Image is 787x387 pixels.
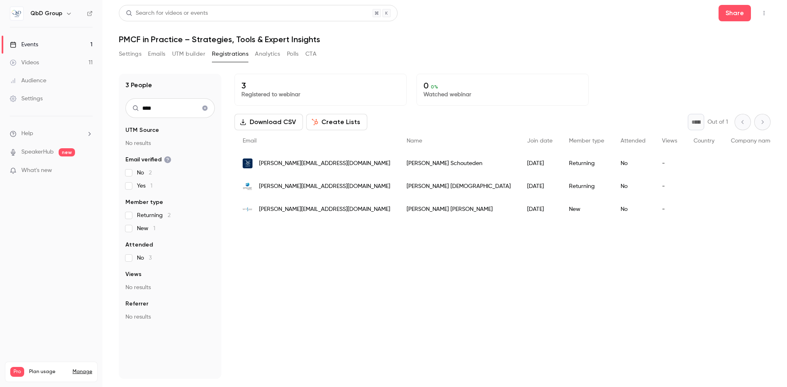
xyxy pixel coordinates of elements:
div: Settings [10,95,43,103]
p: Out of 1 [707,118,728,126]
div: [DATE] [519,152,561,175]
button: Download CSV [234,114,303,130]
a: Manage [73,369,92,375]
span: new [59,148,75,156]
div: No [612,152,654,175]
h6: QbD Group [30,9,62,18]
div: - [654,175,685,198]
span: Member type [125,198,163,206]
img: QbD Group [10,7,23,20]
span: Email [243,138,257,144]
span: 2 [149,170,152,176]
span: Attended [621,138,646,144]
span: Company name [731,138,773,144]
div: [PERSON_NAME] [PERSON_NAME] [398,198,519,221]
div: Returning [561,175,612,198]
span: Views [662,138,677,144]
div: No [612,198,654,221]
span: Country [694,138,714,144]
button: Settings [119,48,141,61]
p: No results [125,283,215,292]
li: help-dropdown-opener [10,129,93,138]
section: facet-groups [125,126,215,321]
button: UTM builder [172,48,205,61]
span: Join date [527,138,553,144]
span: Member type [569,138,604,144]
div: Returning [561,152,612,175]
span: Email verified [125,156,171,164]
button: Share [719,5,751,21]
h1: 3 People [125,80,152,90]
p: No results [125,313,215,321]
p: Registered to webinar [241,91,400,99]
div: - [654,152,685,175]
span: Returning [137,211,171,220]
span: 1 [153,226,155,231]
div: [DATE] [519,198,561,221]
span: No [137,254,152,262]
span: 1 [150,183,152,189]
p: 3 [241,81,400,91]
h1: PMCF in Practice – Strategies, Tools & Expert Insights [119,34,771,44]
button: Emails [148,48,165,61]
div: [PERSON_NAME] Schouteden [398,152,519,175]
p: 0 [423,81,582,91]
button: Registrations [212,48,248,61]
div: No [612,175,654,198]
div: - [654,198,685,221]
iframe: Noticeable Trigger [83,167,93,174]
a: SpeakerHub [21,148,54,156]
div: Search for videos or events [126,9,208,18]
span: New [137,224,155,233]
span: Referrer [125,300,148,308]
span: [PERSON_NAME][EMAIL_ADDRESS][DOMAIN_NAME] [259,159,390,168]
button: Clear search [198,102,212,115]
p: No results [125,139,215,147]
button: CTA [305,48,316,61]
span: Views [125,270,141,278]
div: Events [10,41,38,49]
span: Name [407,138,422,144]
span: 3 [149,255,152,261]
span: Help [21,129,33,138]
span: [PERSON_NAME][EMAIL_ADDRESS][DOMAIN_NAME] [259,205,390,214]
span: Pro [10,367,24,377]
span: 0 % [431,84,438,90]
div: New [561,198,612,221]
div: [DATE] [519,175,561,198]
span: Attended [125,241,153,249]
span: No [137,169,152,177]
img: episurf.com [243,181,252,191]
div: Videos [10,59,39,67]
span: [PERSON_NAME][EMAIL_ADDRESS][DOMAIN_NAME] [259,182,390,191]
span: What's new [21,166,52,175]
span: 2 [168,213,171,218]
button: Polls [287,48,299,61]
span: UTM Source [125,126,159,134]
img: qbdgroup.com [243,158,252,168]
button: Create Lists [306,114,367,130]
button: Analytics [255,48,280,61]
img: spinesave.com [243,204,252,214]
div: Audience [10,77,46,85]
span: Plan usage [29,369,68,375]
span: Yes [137,182,152,190]
p: Watched webinar [423,91,582,99]
div: [PERSON_NAME] [DEMOGRAPHIC_DATA] [398,175,519,198]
